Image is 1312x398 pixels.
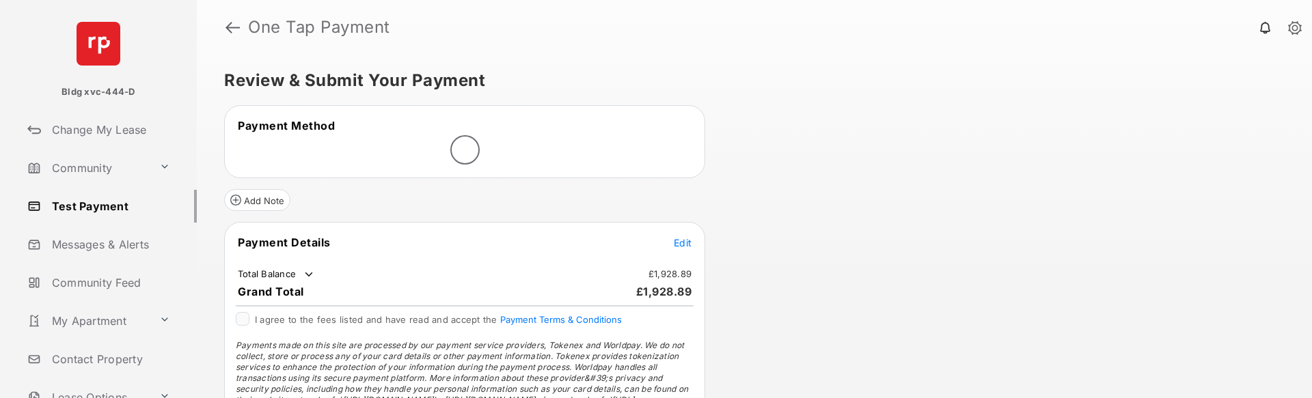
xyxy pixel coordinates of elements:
a: My Apartment [22,304,154,337]
span: £1,928.89 [636,285,692,298]
td: £1,928.89 [648,268,692,280]
a: Contact Property [22,343,197,375]
button: I agree to the fees listed and have read and accept the [500,314,622,325]
p: Bldg xvc-444-D [61,85,135,99]
a: Test Payment [22,190,197,223]
h5: Review & Submit Your Payment [224,72,1274,89]
a: Community Feed [22,266,197,299]
a: Community [22,152,154,184]
span: Edit [674,237,692,248]
span: I agree to the fees listed and have read and accept the [255,314,622,325]
span: Grand Total [238,285,304,298]
button: Add Note [224,189,290,211]
a: Messages & Alerts [22,228,197,261]
span: Payment Details [238,236,331,249]
img: svg+xml;base64,PHN2ZyB4bWxucz0iaHR0cDovL3d3dy53My5vcmcvMjAwMC9zdmciIHdpZHRoPSI2NCIgaGVpZ2h0PSI2NC... [77,22,120,66]
a: Change My Lease [22,113,197,146]
button: Edit [674,236,692,249]
td: Total Balance [237,268,316,281]
strong: One Tap Payment [248,19,390,35]
span: Payment Method [238,119,335,132]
